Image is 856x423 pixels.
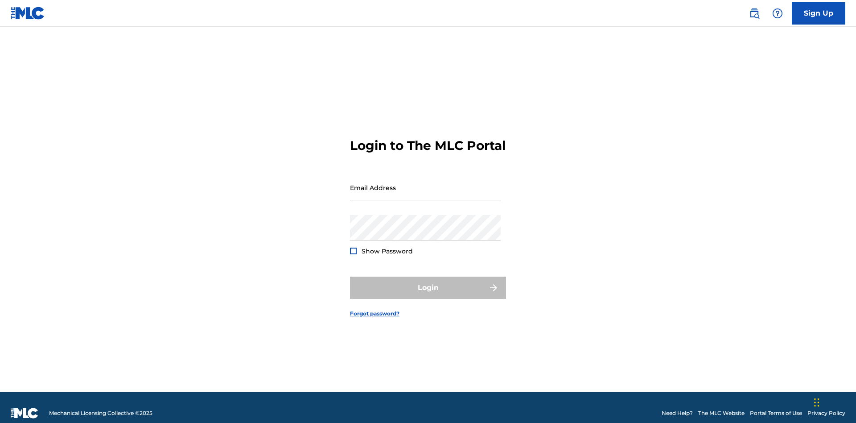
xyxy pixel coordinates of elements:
[49,409,152,417] span: Mechanical Licensing Collective © 2025
[350,310,399,318] a: Forgot password?
[745,4,763,22] a: Public Search
[814,389,819,416] div: Drag
[750,409,802,417] a: Portal Terms of Use
[362,247,413,255] span: Show Password
[662,409,693,417] a: Need Help?
[792,2,845,25] a: Sign Up
[811,380,856,423] iframe: Chat Widget
[698,409,745,417] a: The MLC Website
[769,4,786,22] div: Help
[11,7,45,20] img: MLC Logo
[772,8,783,19] img: help
[350,138,506,153] h3: Login to The MLC Portal
[749,8,760,19] img: search
[807,409,845,417] a: Privacy Policy
[11,408,38,419] img: logo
